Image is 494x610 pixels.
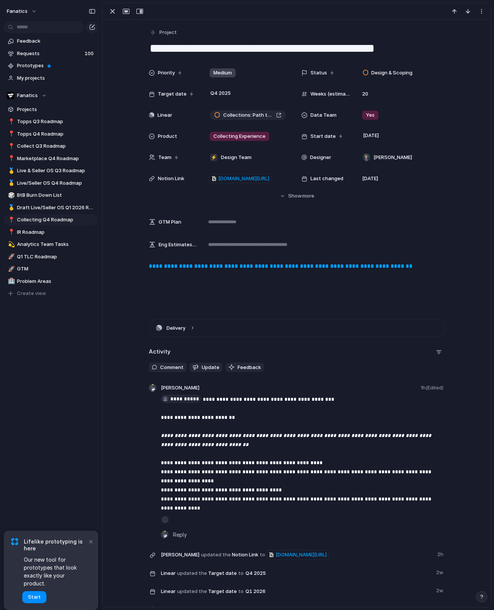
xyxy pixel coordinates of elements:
span: [DATE] [362,175,378,182]
button: 🏥 [7,278,14,285]
span: Topps Q4 Roadmap [17,130,96,138]
button: 🥇 [7,204,14,212]
span: Collecting Q4 Roadmap [17,216,96,224]
a: 🏥Problem Areas [4,276,98,287]
span: Design & Scoping [371,69,412,77]
span: Priority [158,69,175,77]
a: 🥇Draft Live/Seller OS Q1 2026 Roadmap [4,202,98,213]
span: [DATE] [361,131,381,140]
span: Weeks (estimate) [310,90,350,98]
span: [DOMAIN_NAME][URL] [276,551,327,559]
div: 🥇 [8,179,13,187]
span: Designer [310,154,331,161]
a: 📍Topps Q3 Roadmap [4,116,98,127]
span: [DOMAIN_NAME][URL] [218,175,269,182]
span: Q1 TLC Roadmap [17,253,96,261]
a: [DOMAIN_NAME][URL] [209,174,272,184]
button: Project [148,27,179,38]
a: Requests100 [4,48,98,59]
div: 📍IR Roadmap [4,227,98,238]
span: Problem Areas [17,278,96,285]
span: Target date [161,585,432,597]
span: Feedback [17,37,96,45]
button: 🚀 [7,265,14,273]
span: Create view [17,290,46,297]
div: 📍 [8,216,13,224]
div: 📍 [8,142,13,151]
span: My projects [17,74,96,82]
span: Live/Seller OS Q4 Roadmap [17,179,96,187]
span: Our new tool for prototypes that look exactly like your product. [24,556,87,587]
button: 📍 [7,142,14,150]
a: Collections: Path to Card Details, Showcases, and Public Collections [210,110,286,120]
span: GTM Plan [159,218,181,226]
span: Target date [158,90,187,98]
div: 🥇Live & Seller OS Q3 Roadmap [4,165,98,176]
button: Delivery [149,320,445,337]
span: Data Team [310,111,337,119]
button: Dismiss [86,537,95,546]
span: Notion Link [161,549,433,560]
span: Analytics Team Tasks [17,241,96,248]
span: [PERSON_NAME] [161,384,199,392]
button: 💫 [7,241,14,248]
button: 🥇 [7,179,14,187]
span: Q1 2026 [244,587,267,596]
span: Requests [17,50,82,57]
span: 2w [436,567,445,576]
span: Linear [161,588,176,595]
span: 1h (Edited) [421,384,445,393]
span: Project [159,29,177,36]
div: 📍 [8,130,13,138]
div: ⚡ [210,154,218,161]
a: 🚀Q1 TLC Roadmap [4,251,98,263]
button: Create view [4,288,98,299]
span: Draft Live/Seller OS Q1 2026 Roadmap [17,204,96,212]
button: 📍 [7,216,14,224]
span: Q4 2025 [244,569,268,578]
div: 🥇 [8,203,13,212]
a: Projects [4,104,98,115]
div: 🥇 [8,167,13,175]
span: 100 [85,50,95,57]
span: BtB Burn Down List [17,191,96,199]
span: Fanatics [17,92,38,99]
span: Comment [160,364,184,371]
button: 📍 [7,118,14,125]
span: Team [158,154,171,161]
button: 📍 [7,229,14,236]
span: Feedback [238,364,261,371]
a: 📍Collecting Q4 Roadmap [4,214,98,225]
a: Prototypes [4,60,98,71]
span: Start date [310,133,336,140]
div: 📍Collect Q3 Roadmap [4,141,98,152]
span: Start [28,593,41,601]
a: 🥇Live/Seller OS Q4 Roadmap [4,178,98,189]
span: 20 [359,90,371,98]
h2: Activity [149,347,171,356]
button: Update [190,363,222,372]
span: 2h [437,549,445,558]
button: 📍 [7,155,14,162]
a: 📍Marketplace Q4 Roadmap [4,153,98,164]
span: Show [288,192,302,200]
a: 🚀GTM [4,263,98,275]
span: updated the [177,588,207,595]
span: fanatics [7,8,28,15]
span: Collecting Experience [213,133,266,140]
span: Reply [173,530,187,539]
span: [PERSON_NAME] [161,551,199,559]
span: Topps Q3 Roadmap [17,118,96,125]
button: Fanatics [4,90,98,101]
span: Status [310,69,327,77]
button: 🎲 [7,191,14,199]
button: 📍 [7,130,14,138]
